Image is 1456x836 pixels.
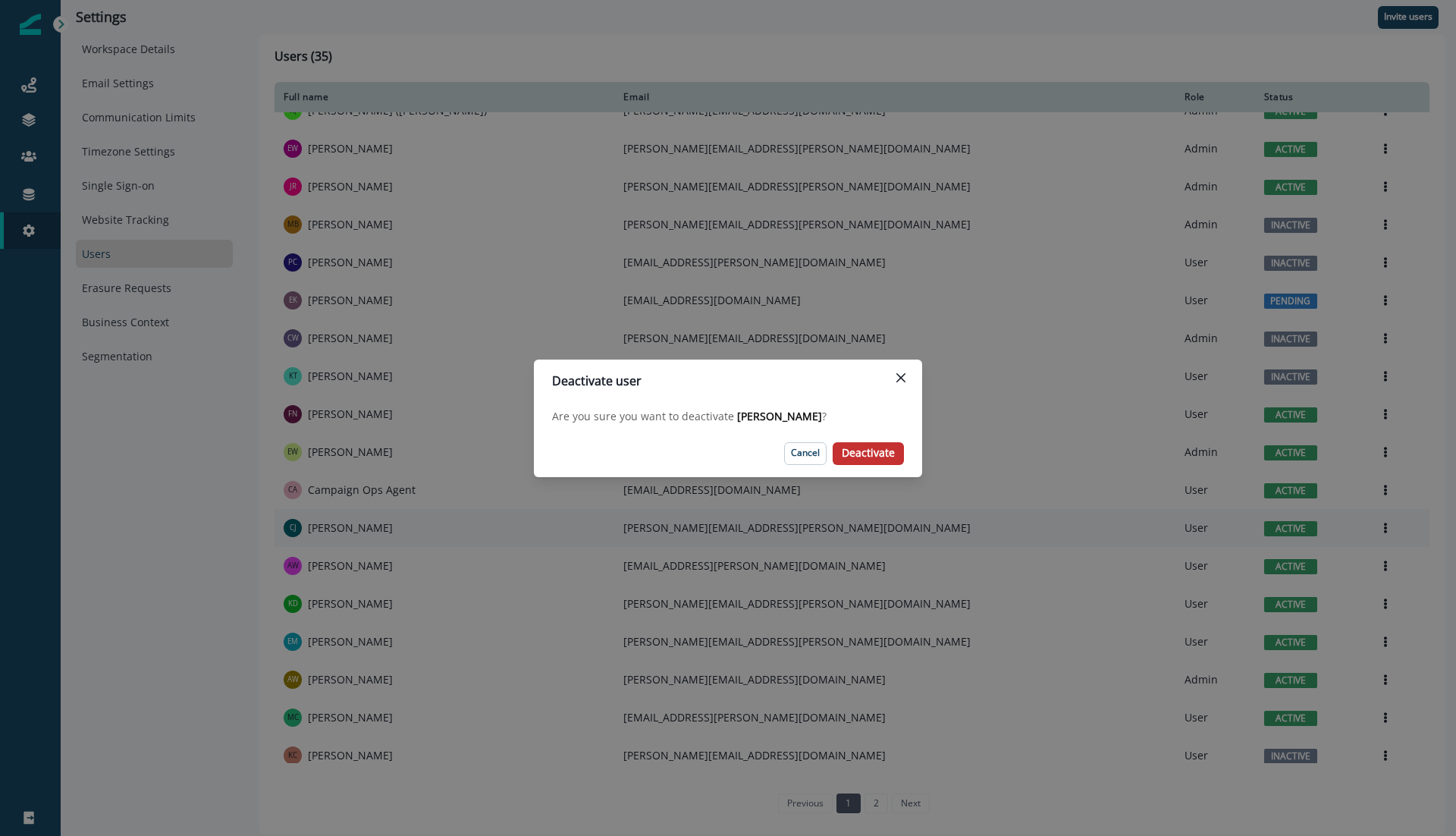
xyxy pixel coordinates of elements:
p: Deactivate [842,447,895,460]
p: Cancel [791,448,820,458]
p: Deactivate user [552,372,642,390]
button: Close [889,366,913,390]
span: [PERSON_NAME] [737,409,822,423]
p: Are you sure you want to deactivate ? [552,408,904,424]
button: Deactivate [833,442,904,465]
button: Cancel [784,442,827,465]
